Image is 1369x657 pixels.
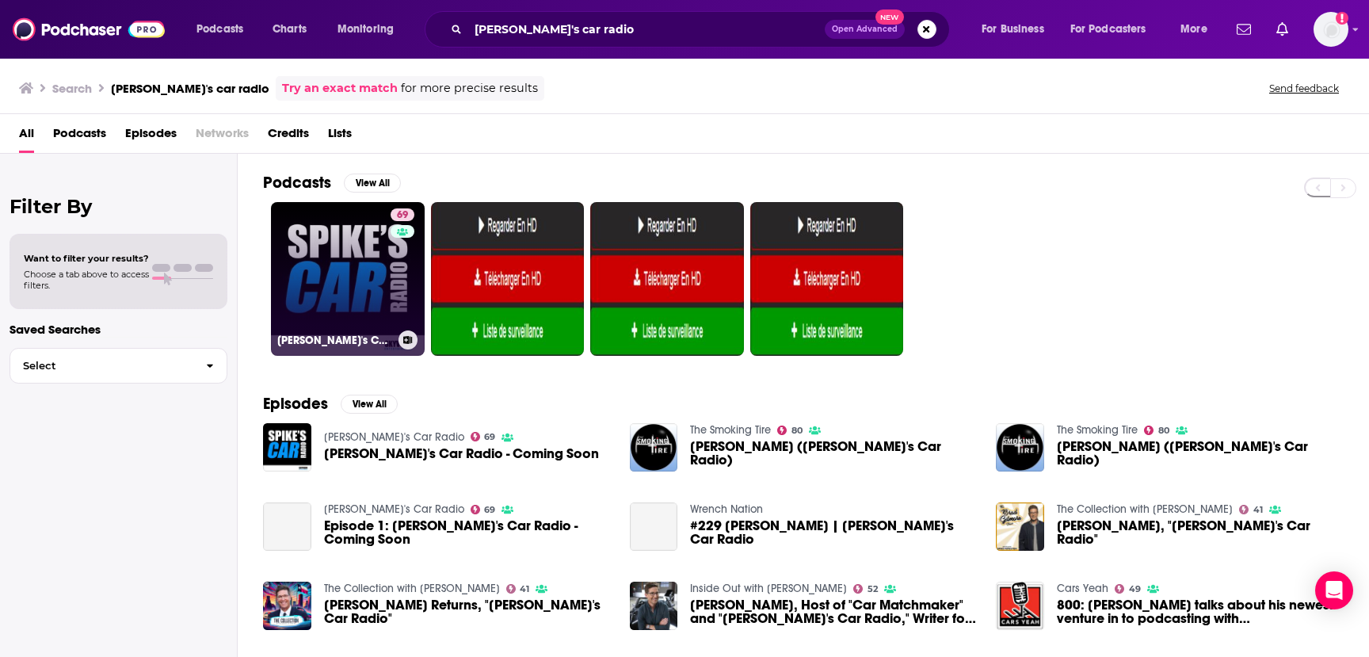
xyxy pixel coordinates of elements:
a: Charts [262,17,316,42]
h2: Filter By [10,195,227,218]
img: Spike Feresten Returns, "Spike's Car Radio" [263,582,311,630]
img: 800: Spike Feresten talks about his newest venture in to podcasting with Spike's Car Radio. [996,582,1044,630]
span: 80 [1158,427,1169,434]
button: Show profile menu [1314,12,1348,47]
span: New [875,10,904,25]
span: More [1180,18,1207,40]
a: Inside Out with Paul Mecurio [690,582,847,595]
a: The Collection with Brad Gilmore [1057,502,1233,516]
button: open menu [1169,17,1227,42]
span: 69 [484,506,495,514]
span: Charts [273,18,307,40]
button: View All [341,395,398,414]
a: The Collection with Brad Gilmore [324,582,500,595]
a: Credits [268,120,309,153]
img: User Profile [1314,12,1348,47]
a: Show notifications dropdown [1230,16,1257,43]
img: Podchaser - Follow, Share and Rate Podcasts [13,14,165,44]
span: [PERSON_NAME]'s Car Radio - Coming Soon [324,447,599,460]
span: [PERSON_NAME], Host of "Car Matchmaker" and "[PERSON_NAME]'s Car Radio," Writer for "Seinfeld" [690,598,977,625]
input: Search podcasts, credits, & more... [468,17,825,42]
span: Monitoring [337,18,394,40]
a: 41 [506,584,530,594]
div: Search podcasts, credits, & more... [440,11,965,48]
span: 69 [397,208,408,223]
img: Spike Feresten, "Spike's Car Radio" [996,502,1044,551]
img: Spike Feresten (Spike's Car Radio) [630,423,678,472]
button: View All [344,174,401,193]
a: 80 [777,426,803,435]
a: EpisodesView All [263,394,398,414]
a: Spike Feresten, Host of "Car Matchmaker" and "Spike's Car Radio," Writer for "Seinfeld" [690,598,977,625]
span: Open Advanced [832,25,898,33]
a: 69 [471,505,496,514]
a: Try an exact match [282,79,398,97]
button: Send feedback [1264,82,1344,95]
a: 52 [853,584,878,594]
span: 800: [PERSON_NAME] talks about his newest venture in to podcasting with [PERSON_NAME]'s Car Radio. [1057,598,1344,625]
a: Episodes [125,120,177,153]
h2: Podcasts [263,173,331,193]
a: All [19,120,34,153]
a: 80 [1144,426,1169,435]
a: Spike's Car Radio [324,502,464,516]
img: Spike Feresten, Host of "Car Matchmaker" and "Spike's Car Radio," Writer for "Seinfeld" [630,582,678,630]
a: Spike Feresten (Spike's Car Radio) [690,440,977,467]
button: Open AdvancedNew [825,20,905,39]
a: Spike Feresten, "Spike's Car Radio" [1057,519,1344,546]
h3: [PERSON_NAME]'s car radio [111,81,269,96]
button: open menu [326,17,414,42]
span: Select [10,361,193,371]
img: Spike Feresten (Spike's Car Radio) [996,423,1044,472]
a: Wrench Nation [690,502,763,516]
img: Spike's Car Radio - Coming Soon [263,423,311,472]
span: 41 [520,586,529,593]
span: 52 [868,586,878,593]
span: 80 [791,427,803,434]
span: [PERSON_NAME] ([PERSON_NAME]'s Car Radio) [1057,440,1344,467]
span: For Business [982,18,1044,40]
a: The Smoking Tire [1057,423,1138,437]
span: [PERSON_NAME] ([PERSON_NAME]'s Car Radio) [690,440,977,467]
a: 800: Spike Feresten talks about his newest venture in to podcasting with Spike's Car Radio. [1057,598,1344,625]
a: Spike Feresten (Spike's Car Radio) [1057,440,1344,467]
a: Spike's Car Radio - Coming Soon [324,447,599,460]
span: #229 [PERSON_NAME] | [PERSON_NAME]'s Car Radio [690,519,977,546]
span: for more precise results [401,79,538,97]
a: 69 [391,208,414,221]
a: The Smoking Tire [690,423,771,437]
span: Lists [328,120,352,153]
a: #229 Spike Feresten | Spike's Car Radio [690,519,977,546]
span: Choose a tab above to access filters. [24,269,149,291]
h3: Search [52,81,92,96]
span: 49 [1129,586,1141,593]
a: Spike's Car Radio [324,430,464,444]
span: Logged in as jenc9678 [1314,12,1348,47]
button: open menu [971,17,1064,42]
button: Select [10,348,227,384]
span: Podcasts [53,120,106,153]
a: PodcastsView All [263,173,401,193]
span: [PERSON_NAME] Returns, "[PERSON_NAME]'s Car Radio" [324,598,611,625]
a: 41 [1239,505,1263,514]
a: Episode 1: Spike's Car Radio - Coming Soon [324,519,611,546]
a: 49 [1115,584,1141,594]
button: open menu [1060,17,1169,42]
p: Saved Searches [10,322,227,337]
span: Episode 1: [PERSON_NAME]'s Car Radio - Coming Soon [324,519,611,546]
svg: Add a profile image [1336,12,1348,25]
button: open menu [185,17,264,42]
span: Networks [196,120,249,153]
div: Open Intercom Messenger [1315,571,1353,609]
span: Want to filter your results? [24,253,149,264]
a: Show notifications dropdown [1270,16,1295,43]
